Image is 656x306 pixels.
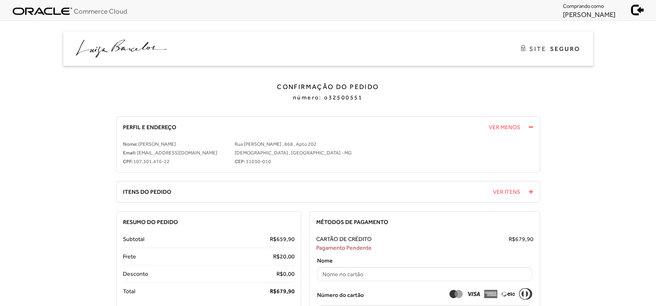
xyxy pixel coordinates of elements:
span: 31030-010 [246,159,271,164]
span: , 868 [282,141,293,147]
span: [PERSON_NAME] [563,10,615,19]
span: 90 [288,288,295,294]
span: Rua [PERSON_NAME] [235,141,281,147]
span: Perfil e Endereço [123,124,176,130]
span: CPF: [123,159,132,164]
span: R$ [270,288,276,294]
span: - MG [341,150,352,156]
span: Comprando como [563,3,604,9]
span: Nome: [123,141,137,147]
span: SEGURO [550,44,580,53]
label: Nome [317,256,333,265]
span: [PERSON_NAME] [138,141,176,147]
span: , [GEOGRAPHIC_DATA] [289,150,341,156]
span: Número do cartão [317,291,364,299]
span: R$ [270,236,276,242]
span: Métodos de Pagamento [316,219,388,225]
img: Luiza Barcelos [76,40,167,58]
span: 679, [515,236,527,242]
div: Pagamento Pendente [316,243,533,252]
span: 659, [276,236,288,242]
span: Resumo do Pedido [123,219,178,225]
span: Frete [123,252,136,261]
span: 679, [276,288,288,294]
span: Subtotal [123,235,144,243]
span: Confirmação do Pedido [277,83,379,91]
span: Desconto [123,270,148,278]
span: Total [123,287,135,296]
span: 90 [288,236,295,242]
span: 107.301.476-22 [133,159,170,164]
span: CEP: [235,159,245,164]
span: Ver Menos [489,123,520,132]
span: Ver Itens [493,188,520,196]
span: , Apto 202 [294,141,317,147]
span: 00 [288,270,295,277]
span: 20, [280,253,288,260]
span: R$ [509,236,515,242]
span: SITE [529,44,546,53]
span: número: [293,94,322,101]
input: Nome no cartão [317,267,532,281]
span: Commerce Cloud [74,7,127,15]
span: 0, [283,270,288,277]
span: Cartão de Crédito [316,235,372,243]
span: o32500551 [324,94,363,101]
span: 00 [288,253,295,260]
img: oracle_logo.svg [12,7,72,15]
span: Email: [123,150,136,156]
span: R$ [273,253,280,260]
span: [EMAIL_ADDRESS][DOMAIN_NAME] [137,150,217,156]
span: R$ [276,270,283,277]
span: [DEMOGRAPHIC_DATA] [235,150,288,156]
span: Itens do Pedido [123,188,171,195]
span: 90 [527,236,533,242]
